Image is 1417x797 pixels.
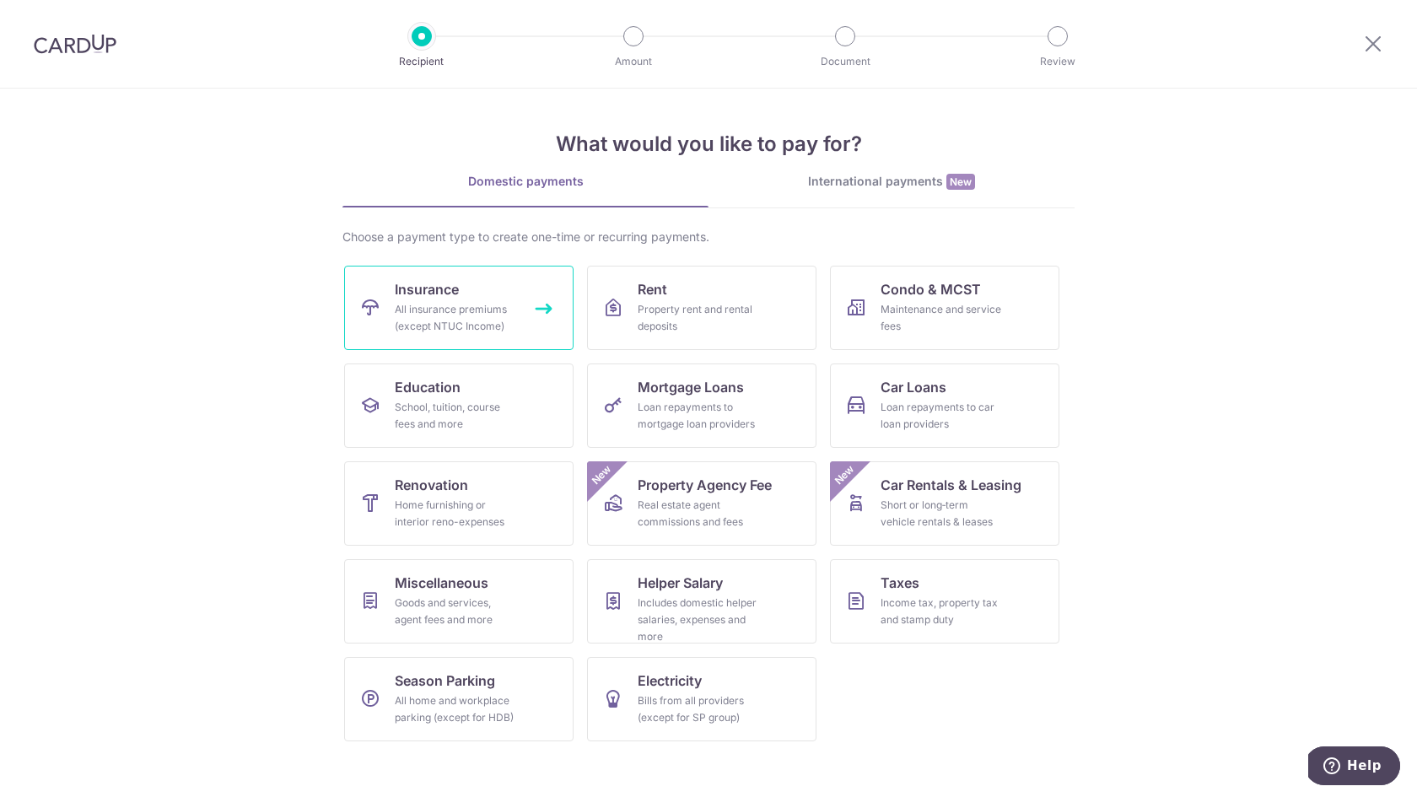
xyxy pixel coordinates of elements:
a: TaxesIncome tax, property tax and stamp duty [830,559,1059,644]
div: School, tuition, course fees and more [395,399,516,433]
a: MiscellaneousGoods and services, agent fees and more [344,559,574,644]
span: New [831,461,859,489]
iframe: Opens a widget where you can find more information [1308,746,1400,789]
p: Recipient [359,53,484,70]
p: Document [783,53,908,70]
div: Choose a payment type to create one-time or recurring payments. [342,229,1075,245]
a: Helper SalaryIncludes domestic helper salaries, expenses and more [587,559,816,644]
a: Season ParkingAll home and workplace parking (except for HDB) [344,657,574,741]
div: Home furnishing or interior reno-expenses [395,497,516,530]
a: Car Rentals & LeasingShort or long‑term vehicle rentals & leasesNew [830,461,1059,546]
a: Mortgage LoansLoan repayments to mortgage loan providers [587,363,816,448]
div: Loan repayments to car loan providers [881,399,1002,433]
span: Season Parking [395,670,495,691]
span: Mortgage Loans [638,377,744,397]
div: Real estate agent commissions and fees [638,497,759,530]
div: Income tax, property tax and stamp duty [881,595,1002,628]
div: Loan repayments to mortgage loan providers [638,399,759,433]
a: Condo & MCSTMaintenance and service fees [830,266,1059,350]
div: All home and workplace parking (except for HDB) [395,692,516,726]
div: Goods and services, agent fees and more [395,595,516,628]
a: ElectricityBills from all providers (except for SP group) [587,657,816,741]
span: New [588,461,616,489]
div: International payments [708,173,1075,191]
div: Domestic payments [342,173,708,190]
span: Insurance [395,279,459,299]
div: Bills from all providers (except for SP group) [638,692,759,726]
div: Includes domestic helper salaries, expenses and more [638,595,759,645]
a: Property Agency FeeReal estate agent commissions and feesNew [587,461,816,546]
p: Review [995,53,1120,70]
span: Helper Salary [638,573,723,593]
span: Help [39,12,73,27]
h4: What would you like to pay for? [342,129,1075,159]
span: Education [395,377,461,397]
a: Car LoansLoan repayments to car loan providers [830,363,1059,448]
span: Electricity [638,670,702,691]
span: New [946,174,975,190]
div: Property rent and rental deposits [638,301,759,335]
a: RentProperty rent and rental deposits [587,266,816,350]
div: Short or long‑term vehicle rentals & leases [881,497,1002,530]
span: Condo & MCST [881,279,981,299]
span: Miscellaneous [395,573,488,593]
span: Property Agency Fee [638,475,772,495]
span: Rent [638,279,667,299]
a: RenovationHome furnishing or interior reno-expenses [344,461,574,546]
span: Car Rentals & Leasing [881,475,1021,495]
img: CardUp [34,34,116,54]
div: Maintenance and service fees [881,301,1002,335]
p: Amount [571,53,696,70]
span: Renovation [395,475,468,495]
span: Taxes [881,573,919,593]
div: All insurance premiums (except NTUC Income) [395,301,516,335]
a: InsuranceAll insurance premiums (except NTUC Income) [344,266,574,350]
span: Car Loans [881,377,946,397]
a: EducationSchool, tuition, course fees and more [344,363,574,448]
